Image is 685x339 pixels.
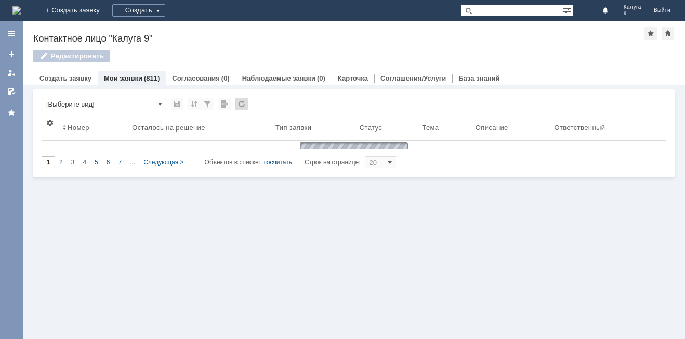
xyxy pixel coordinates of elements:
div: Номер [68,124,89,132]
span: 2 [59,159,63,166]
div: Обновлять список [235,98,248,110]
span: Объектов в списке: [205,159,260,166]
span: ... [130,159,135,166]
div: Тема [422,124,439,132]
span: Калуга [624,4,641,10]
span: 7 [118,159,122,166]
i: Строк на странице: [205,156,361,168]
a: Создать заявку [39,74,91,82]
span: 9 [624,10,641,17]
div: Создать [112,4,165,17]
div: Экспорт списка [218,98,231,110]
a: Карточка [338,74,368,82]
img: wJIQAAOwAAAAAAAAAAAA== [297,141,411,151]
img: logo [12,6,21,15]
a: Создать заявку [3,46,20,62]
th: Статус [355,114,418,141]
span: 6 [107,159,110,166]
div: Осталось на решение [132,124,205,132]
div: посчитать [263,156,292,168]
a: База знаний [458,74,499,82]
a: Перейти на домашнюю страницу [12,6,21,15]
a: Соглашения/Услуги [380,74,446,82]
a: Согласования [172,74,220,82]
span: 3 [71,159,75,166]
span: 4 [83,159,86,166]
span: Следующая > [143,159,183,166]
div: Фильтрация... [201,98,214,110]
div: Тип заявки [275,124,311,132]
div: Ответственный [554,124,605,132]
div: Сохранить вид [171,98,183,110]
div: Добавить в избранное [644,27,657,40]
a: Мои согласования [3,83,20,100]
div: Контактное лицо "Калуга 9" [33,33,644,44]
div: Сортировка... [188,98,201,110]
div: (811) [144,74,160,82]
a: Мои заявки [3,64,20,81]
div: Сделать домашней страницей [662,27,674,40]
th: Тип заявки [271,114,355,141]
span: Настройки [46,119,54,127]
div: (0) [221,74,230,82]
div: Статус [360,124,382,132]
span: Расширенный поиск [563,5,573,15]
th: Осталось на решение [128,114,271,141]
a: Наблюдаемые заявки [242,74,315,82]
span: 5 [95,159,98,166]
th: Номер [58,114,128,141]
a: Мои заявки [104,74,142,82]
div: (0) [317,74,325,82]
th: Тема [418,114,471,141]
th: Ответственный [550,114,658,141]
div: Описание [476,124,508,132]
